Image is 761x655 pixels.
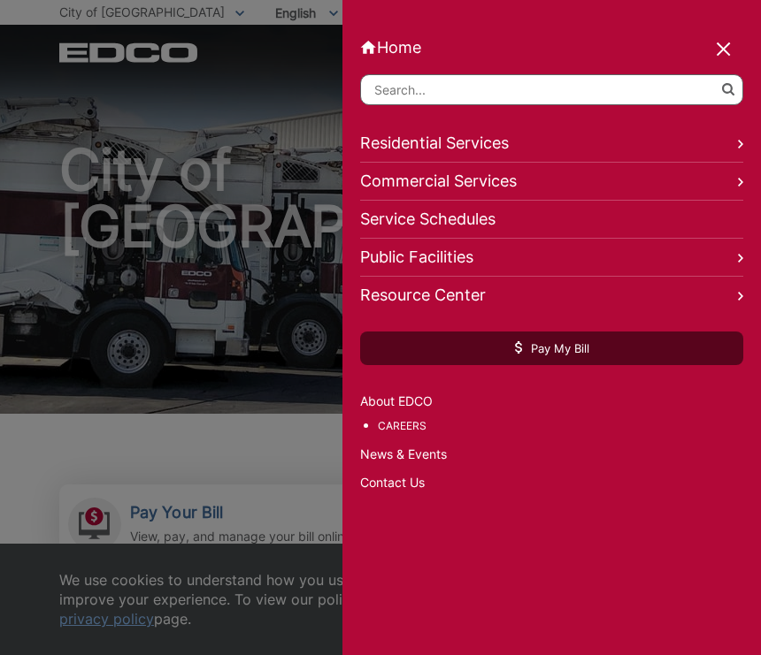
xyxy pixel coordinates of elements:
[360,74,743,105] input: Search
[360,473,743,492] a: Contact Us
[515,340,589,356] span: Pay My Bill
[360,163,743,201] a: Commercial Services
[378,416,743,436] a: Careers
[360,239,743,277] a: Public Facilities
[360,201,743,239] a: Service Schedules
[360,445,743,464] a: News & Events
[360,38,743,57] a: Home
[360,277,743,314] a: Resource Center
[360,392,743,411] a: About EDCO
[360,125,743,163] a: Residential Services
[360,331,743,365] a: Pay My Bill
